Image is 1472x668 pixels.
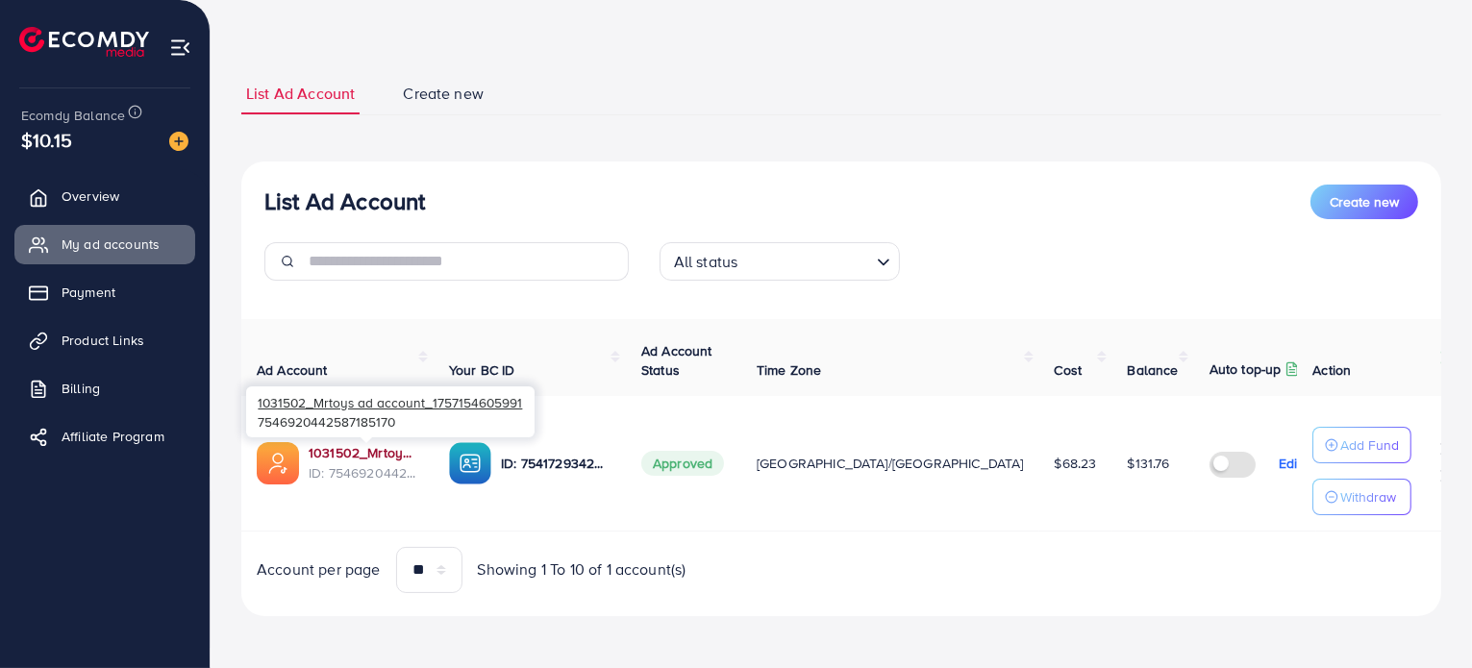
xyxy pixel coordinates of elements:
img: menu [169,37,191,59]
button: Withdraw [1312,479,1411,515]
button: Add Fund [1312,427,1411,463]
span: Ad Account Status [641,341,712,380]
span: Affiliate Program [62,427,164,446]
span: Ecomdy Balance [21,106,125,125]
span: [GEOGRAPHIC_DATA]/[GEOGRAPHIC_DATA] [757,454,1024,473]
img: logo [19,27,149,57]
iframe: Chat [1390,581,1458,654]
p: Add Fund [1340,433,1399,457]
span: Create new [1330,192,1399,211]
a: Billing [14,369,195,408]
a: Payment [14,273,195,311]
span: Ad Account [257,360,328,380]
span: Cost [1055,360,1083,380]
span: $10.15 [21,126,72,154]
span: List Ad Account [246,83,355,105]
span: Your BC ID [449,360,515,380]
p: Auto top-up [1210,358,1282,381]
button: Create new [1310,185,1418,219]
a: Affiliate Program [14,417,195,456]
span: Action [1312,360,1351,380]
span: Time Zone [757,360,821,380]
input: Search for option [743,244,868,276]
a: 1031502_Mrtoys ad account_1757154605991 [309,443,418,462]
div: Search for option [660,242,900,281]
h3: List Ad Account [264,187,425,215]
span: Overview [62,186,119,206]
span: My ad accounts [62,235,160,254]
span: Balance [1128,360,1179,380]
span: 1031502_Mrtoys ad account_1757154605991 [258,393,522,411]
span: ID: 7546920442587185170 [309,463,418,482]
span: Billing [62,379,100,398]
p: Withdraw [1340,485,1396,508]
span: $131.76 [1128,454,1170,473]
span: Product Links [62,331,144,350]
p: Edit [1279,452,1302,475]
img: ic-ads-acc.e4c84228.svg [257,442,299,484]
div: 7546920442587185170 [246,386,535,437]
img: ic-ba-acc.ded83a64.svg [449,442,491,484]
span: $68.23 [1055,454,1097,473]
p: ID: 7541729342540529681 [501,452,611,475]
span: Approved [641,451,724,476]
span: Payment [62,283,115,302]
span: Account per page [257,558,381,581]
span: All status [670,248,742,276]
a: My ad accounts [14,225,195,263]
img: image [169,132,188,151]
span: Create new [403,83,484,105]
a: Product Links [14,321,195,359]
a: Overview [14,177,195,215]
span: Showing 1 To 10 of 1 account(s) [478,558,686,581]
